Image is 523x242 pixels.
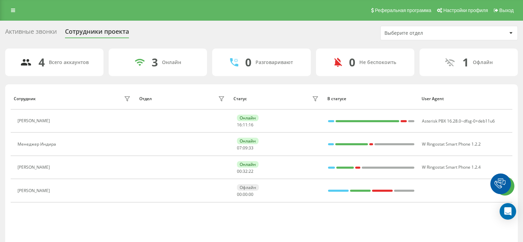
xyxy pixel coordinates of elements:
[422,141,481,147] span: W Ringostat Smart Phone 1.2.2
[139,96,152,101] div: Отдел
[49,60,89,65] div: Всего аккаунтов
[245,56,251,69] div: 0
[18,165,52,170] div: [PERSON_NAME]
[249,191,253,197] span: 00
[473,60,493,65] div: Офлайн
[14,96,36,101] div: Сотрудник
[18,188,52,193] div: [PERSON_NAME]
[237,145,242,151] span: 07
[422,118,495,124] span: Asterisk PBX 16.28.0~dfsg-0+deb11u6
[65,28,129,39] div: Сотрудники проекта
[243,122,248,128] span: 11
[500,203,516,220] div: Open Intercom Messenger
[237,138,259,144] div: Онлайн
[349,56,355,69] div: 0
[243,145,248,151] span: 09
[237,146,253,150] div: : :
[422,96,509,101] div: User Agent
[243,191,248,197] span: 00
[255,60,293,65] div: Разговаривают
[443,8,488,13] span: Настройки профиля
[462,56,469,69] div: 1
[5,28,57,39] div: Активные звонки
[249,145,253,151] span: 33
[243,168,248,174] span: 32
[18,118,52,123] div: [PERSON_NAME]
[237,191,242,197] span: 00
[237,122,242,128] span: 16
[375,8,431,13] span: Реферальная программа
[18,142,58,147] div: Менеджер Индира
[233,96,247,101] div: Статус
[237,169,253,174] div: : :
[249,168,253,174] span: 22
[237,168,242,174] span: 00
[39,56,45,69] div: 4
[237,123,253,127] div: : :
[237,115,259,121] div: Онлайн
[237,184,259,191] div: Офлайн
[422,164,481,170] span: W Ringostat Smart Phone 1.2.4
[249,122,253,128] span: 16
[237,192,253,197] div: : :
[499,8,514,13] span: Выход
[152,56,158,69] div: 3
[237,161,259,168] div: Онлайн
[384,30,467,36] div: Выберите отдел
[359,60,396,65] div: Не беспокоить
[327,96,415,101] div: В статусе
[162,60,181,65] div: Онлайн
